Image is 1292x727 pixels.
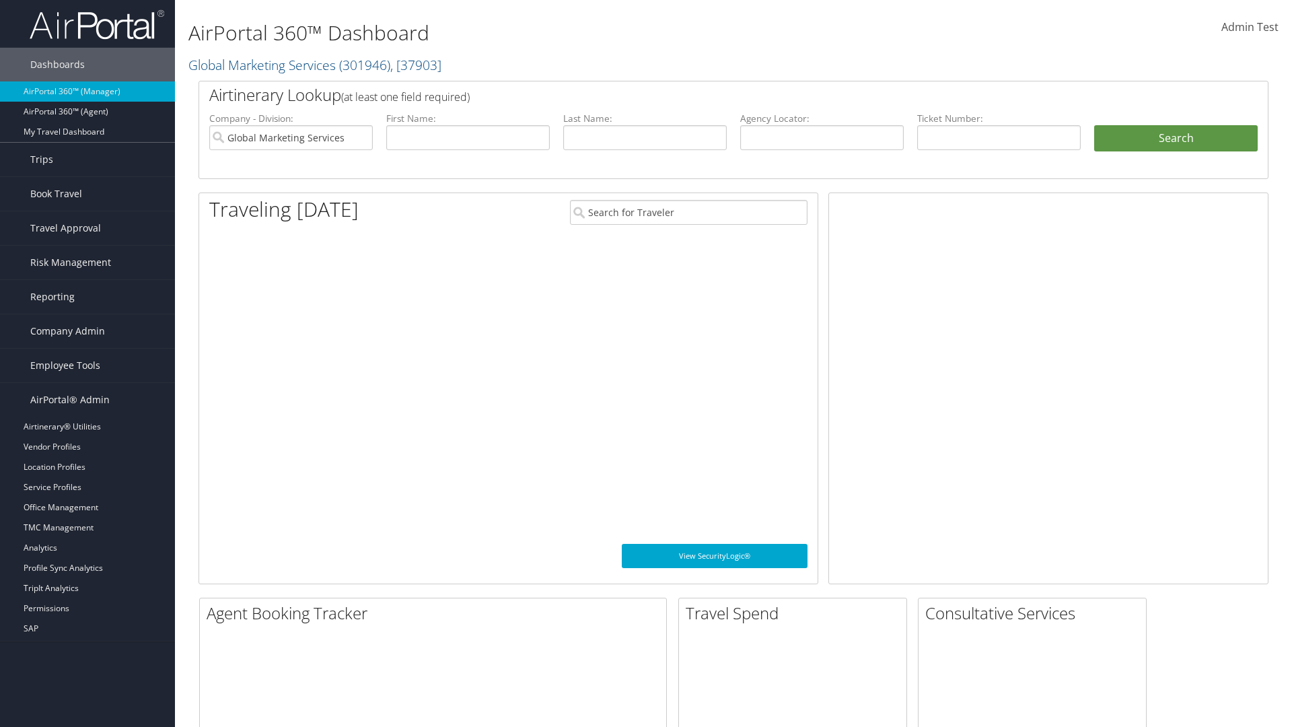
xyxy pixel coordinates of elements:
span: Book Travel [30,177,82,211]
img: airportal-logo.png [30,9,164,40]
span: Dashboards [30,48,85,81]
h2: Airtinerary Lookup [209,83,1169,106]
span: Company Admin [30,314,105,348]
h1: Traveling [DATE] [209,195,359,223]
label: Agency Locator: [740,112,904,125]
span: Admin Test [1221,20,1279,34]
h2: Travel Spend [686,602,906,625]
span: Reporting [30,280,75,314]
span: Risk Management [30,246,111,279]
label: First Name: [386,112,550,125]
h2: Consultative Services [925,602,1146,625]
span: ( 301946 ) [339,56,390,74]
label: Last Name: [563,112,727,125]
label: Ticket Number: [917,112,1081,125]
button: Search [1094,125,1258,152]
span: Trips [30,143,53,176]
a: View SecurityLogic® [622,544,808,568]
a: Admin Test [1221,7,1279,48]
input: Search for Traveler [570,200,808,225]
label: Company - Division: [209,112,373,125]
h2: Agent Booking Tracker [207,602,666,625]
span: Travel Approval [30,211,101,245]
span: AirPortal® Admin [30,383,110,417]
span: (at least one field required) [341,90,470,104]
a: Global Marketing Services [188,56,441,74]
span: Employee Tools [30,349,100,382]
h1: AirPortal 360™ Dashboard [188,19,915,47]
span: , [ 37903 ] [390,56,441,74]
